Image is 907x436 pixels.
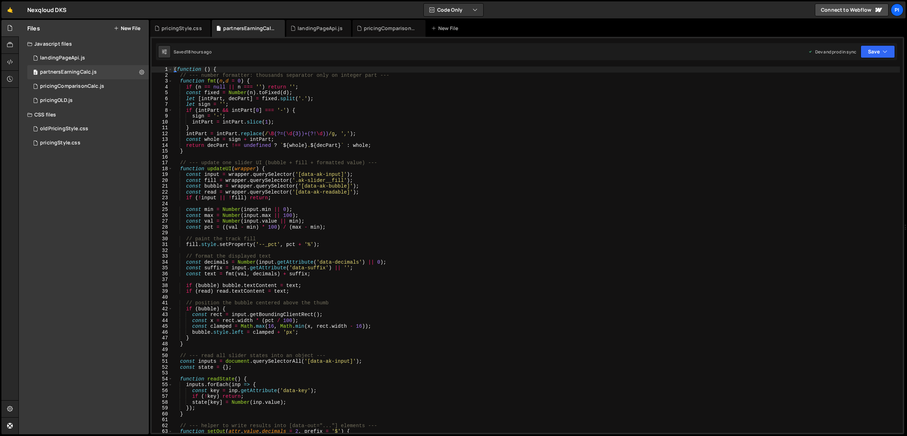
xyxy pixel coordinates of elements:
div: 17183/47471.js [27,79,149,93]
a: Pi [891,4,903,16]
div: 57 [152,394,173,400]
div: 42 [152,306,173,312]
div: 7 [152,102,173,108]
div: pricingComparisonCalc.js [40,83,104,90]
div: partnersEarningCalc.js [40,69,97,75]
div: 32 [152,248,173,254]
div: 39 [152,288,173,294]
div: 37 [152,277,173,283]
div: 29 [152,230,173,236]
div: 1 [152,67,173,73]
div: 17183/48018.js [27,51,149,65]
div: 52 [152,365,173,371]
div: 31 [152,242,173,248]
div: 33 [152,253,173,259]
div: oldPricingStyle.css [40,126,88,132]
div: 24 [152,201,173,207]
div: 44 [152,318,173,324]
div: 54 [152,376,173,382]
div: 28 [152,224,173,230]
div: 27 [152,218,173,224]
div: Dev and prod in sync [808,49,856,55]
div: 26 [152,213,173,219]
div: 16 [152,154,173,160]
div: 47 [152,335,173,341]
div: landingPageApi.js [298,25,343,32]
a: Connect to Webflow [815,4,889,16]
div: Javascript files [19,37,149,51]
div: 20 [152,178,173,184]
div: 12 [152,131,173,137]
div: 51 [152,358,173,365]
div: 61 [152,417,173,423]
button: Code Only [424,4,483,16]
div: 9 [152,113,173,119]
div: 55 [152,382,173,388]
button: Save [861,45,895,58]
div: 34 [152,259,173,265]
div: 21 [152,183,173,189]
div: 14 [152,143,173,149]
div: 18 hours ago [186,49,212,55]
div: 46 [152,329,173,335]
div: 25 [152,207,173,213]
div: 30 [152,236,173,242]
div: 17183/47469.js [27,65,149,79]
div: landingPageApi.js [40,55,85,61]
button: New File [114,25,140,31]
div: 36 [152,271,173,277]
div: Saved [174,49,212,55]
div: 60 [152,411,173,417]
div: 15 [152,148,173,154]
div: 43 [152,312,173,318]
div: pricingStyle.css [40,140,80,146]
div: 10 [152,119,173,125]
div: 56 [152,388,173,394]
div: 48 [152,341,173,347]
div: 40 [152,294,173,300]
div: CSS files [19,108,149,122]
div: 19 [152,172,173,178]
div: pricingOLD.js [40,97,73,104]
div: 38 [152,283,173,289]
div: New File [431,25,461,32]
div: 3 [152,78,173,84]
span: 0 [33,70,38,76]
div: 62 [152,423,173,429]
div: 6 [152,96,173,102]
div: 11 [152,125,173,131]
div: 17183/47505.css [27,122,149,136]
div: 23 [152,195,173,201]
div: 2 [152,73,173,79]
div: Nexqloud DKS [27,6,67,14]
div: 53 [152,370,173,376]
div: 8 [152,108,173,114]
div: 59 [152,405,173,411]
div: 4 [152,84,173,90]
div: 5 [152,90,173,96]
div: 18 [152,166,173,172]
div: 17183/47474.js [27,93,149,108]
div: 13 [152,137,173,143]
div: 50 [152,353,173,359]
div: 63 [152,429,173,435]
div: 49 [152,347,173,353]
div: 45 [152,323,173,329]
div: 58 [152,400,173,406]
h2: Files [27,24,40,32]
div: pricingStyle.css [162,25,202,32]
div: 35 [152,265,173,271]
div: pricingComparisonCalc.js [364,25,417,32]
a: 🤙 [1,1,19,18]
div: 17183/47472.css [27,136,149,150]
div: partnersEarningCalc.js [223,25,276,32]
div: 17 [152,160,173,166]
div: 41 [152,300,173,306]
div: 22 [152,189,173,195]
